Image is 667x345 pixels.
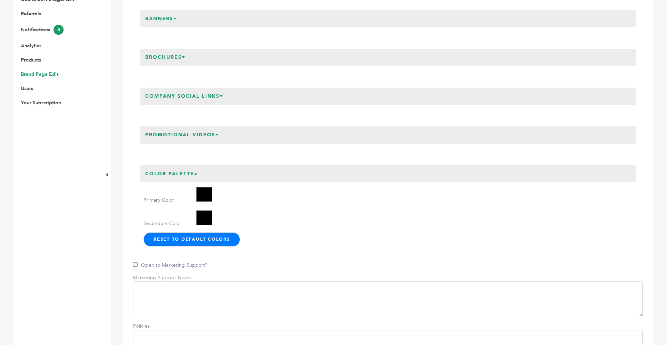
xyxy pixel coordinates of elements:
button: Reset to Default Colors [143,232,240,246]
label: Secondary Color [143,220,192,227]
h3: Promotional Videos [140,126,224,144]
label: Marketing Support Notes [133,274,191,281]
label: Primary Color [143,197,192,204]
span: 5 [53,25,64,35]
input: Open to Marketing Support? [133,262,138,267]
h3: Banners [140,10,182,27]
a: Analytics [21,42,41,49]
a: Brand Page Edit [21,71,58,78]
h3: Brochures [140,49,191,66]
a: Your Subscription [21,99,61,106]
a: Users [21,85,33,92]
h3: Color Palette [140,165,203,183]
h3: Company Social Links [140,88,229,105]
a: Referrals [21,10,41,17]
label: Policies [133,323,182,330]
label: Open to Marketing Support? [133,262,208,269]
a: Notifications5 [21,26,64,33]
a: Products [21,57,41,63]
